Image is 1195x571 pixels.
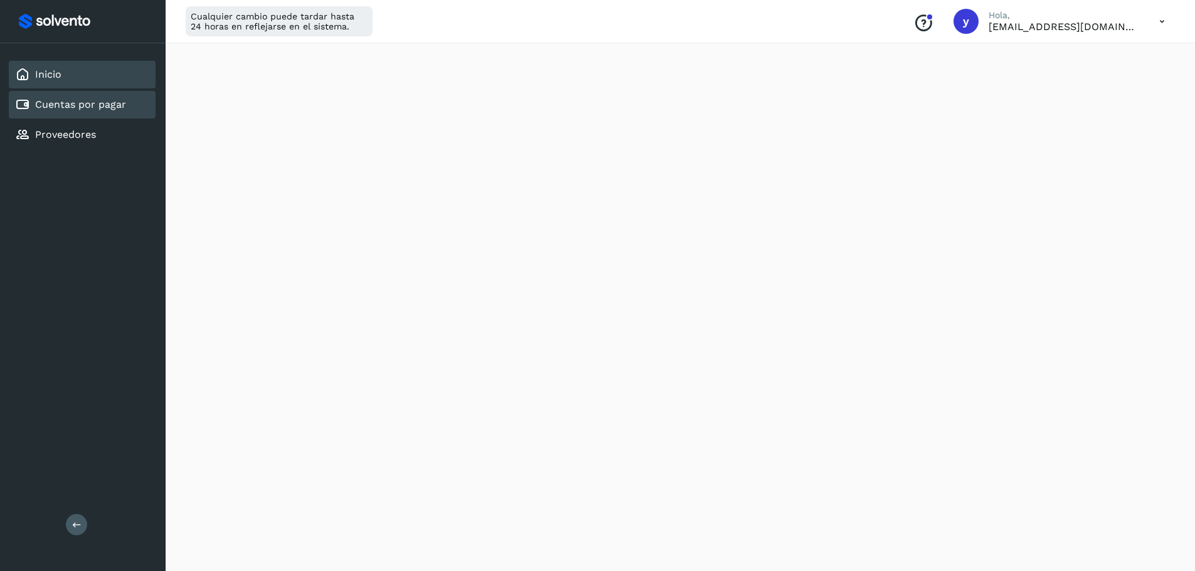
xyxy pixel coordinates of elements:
div: Proveedores [9,121,156,149]
div: Cuentas por pagar [9,91,156,118]
a: Cuentas por pagar [35,98,126,110]
p: Hola, [989,10,1139,21]
a: Proveedores [35,128,96,140]
div: Inicio [9,61,156,88]
p: ycordova@rad-logistics.com [989,21,1139,33]
a: Inicio [35,68,61,80]
div: Cualquier cambio puede tardar hasta 24 horas en reflejarse en el sistema. [186,6,373,36]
